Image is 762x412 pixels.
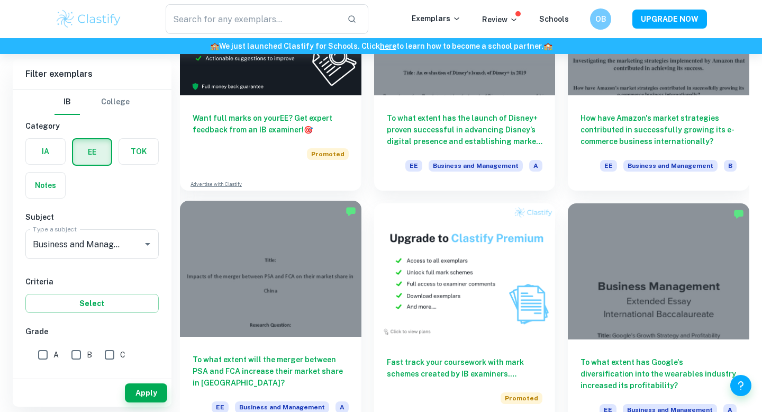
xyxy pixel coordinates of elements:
[26,173,65,198] button: Notes
[166,4,339,34] input: Search for any exemplars...
[405,160,422,172] span: EE
[724,160,737,172] span: B
[429,160,523,172] span: Business and Management
[307,148,349,160] span: Promoted
[73,139,111,165] button: EE
[529,160,542,172] span: A
[580,356,737,391] h6: To what extent has Google's diversification into the wearables industry increased its profitability?
[304,126,313,134] span: 🎯
[125,383,167,402] button: Apply
[25,211,159,223] h6: Subject
[2,40,760,52] h6: We just launched Clastify for Schools. Click to learn how to become a school partner.
[33,225,77,234] label: Type a subject
[539,15,569,23] a: Schools
[210,42,219,50] span: 🏫
[623,160,718,172] span: Business and Management
[190,181,242,188] a: Advertise with Clastify
[25,120,159,132] h6: Category
[733,209,744,219] img: Marked
[25,326,159,337] h6: Grade
[55,89,130,115] div: Filter type choice
[13,59,171,89] h6: Filter exemplars
[53,349,59,361] span: A
[55,89,80,115] button: IB
[387,356,543,380] h6: Fast track your coursework with mark schemes created by IB examiners. Upgrade now
[580,112,737,147] h6: How have Amazon's market strategies contributed in successfully growing its e-commerce business i...
[26,139,65,164] button: IA
[412,13,461,24] p: Exemplars
[543,42,552,50] span: 🏫
[120,349,125,361] span: C
[380,42,396,50] a: here
[374,203,556,339] img: Thumbnail
[590,8,611,30] button: OB
[387,112,543,147] h6: To what extent has the launch of Disney+ proven successful in advancing Disney’s digital presence...
[595,13,607,25] h6: OB
[346,206,356,217] img: Marked
[119,139,158,164] button: TOK
[193,112,349,136] h6: Want full marks on your EE ? Get expert feedback from an IB examiner!
[600,160,617,172] span: EE
[193,354,349,389] h6: To what extent will the merger between PSA and FCA increase their market share in [GEOGRAPHIC_DATA]?
[482,14,518,25] p: Review
[140,237,155,252] button: Open
[25,294,159,313] button: Select
[632,10,707,29] button: UPGRADE NOW
[730,375,751,396] button: Help and Feedback
[87,349,92,361] span: B
[55,8,122,30] img: Clastify logo
[501,392,542,404] span: Promoted
[25,276,159,288] h6: Criteria
[101,89,130,115] button: College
